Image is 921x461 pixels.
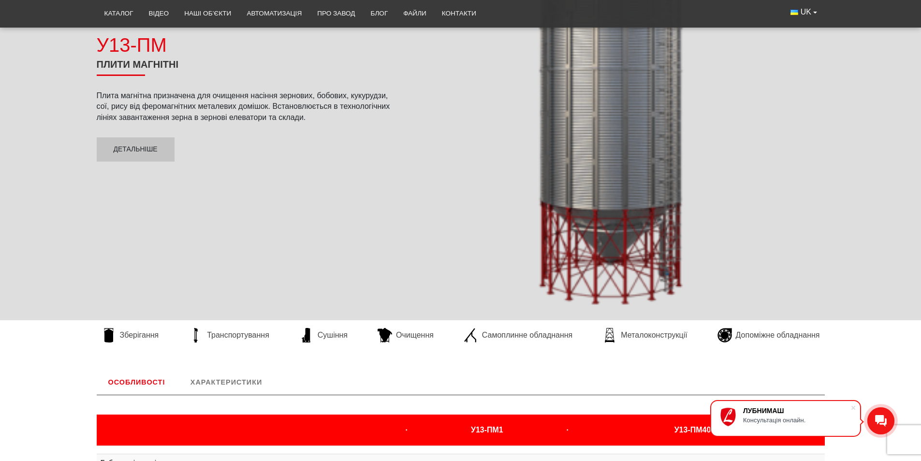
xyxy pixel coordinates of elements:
[790,10,798,15] img: Українська
[97,31,392,59] div: У13-ПМ
[294,328,352,342] a: Сушіння
[471,426,503,434] b: У13-ПМ1
[97,90,392,123] p: Плита магнітна призначена для очищення насіння зернових, бобових, кукурудзи, сої, рису від ферома...
[318,330,348,341] span: Сушіння
[97,3,141,24] a: Каталог
[743,407,850,415] div: ЛУБНИМАШ
[783,3,824,21] button: UK
[396,330,434,341] span: Очищення
[97,59,392,76] h1: Плити магнітні
[801,7,811,17] span: UK
[239,3,309,24] a: Автоматизація
[743,416,850,424] div: Консультація онлайн.
[179,370,274,395] a: Характеристики
[97,370,177,395] a: Особливості
[97,328,164,342] a: Зберігання
[97,137,175,162] a: Детальніше
[621,330,687,341] span: Металоконструкції
[459,328,577,342] a: Самоплинне обладнання
[713,328,825,342] a: Допоміжне обладнання
[207,330,269,341] span: Транспортування
[363,3,395,24] a: Блог
[406,426,408,434] strong: ·
[395,3,434,24] a: Файли
[176,3,239,24] a: Наші об’єкти
[373,328,439,342] a: Очищення
[184,328,274,342] a: Транспортування
[120,330,159,341] span: Зберігання
[674,426,737,434] b: У13-ПМ400х1000
[482,330,572,341] span: Самоплинне обладнання
[141,3,177,24] a: Відео
[309,3,363,24] a: Про завод
[567,426,569,434] strong: ·
[736,330,820,341] span: Допоміжне обладнання
[434,3,484,24] a: Контакти
[598,328,692,342] a: Металоконструкції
